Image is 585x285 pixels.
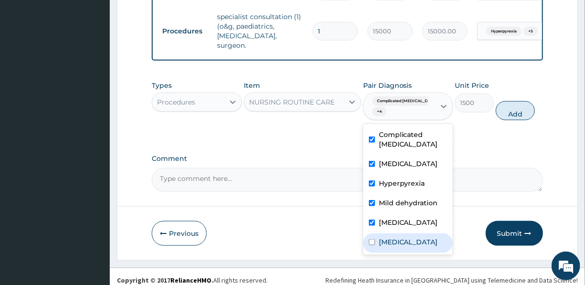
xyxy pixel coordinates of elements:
[379,237,438,247] label: [MEDICAL_DATA]
[379,159,438,169] label: [MEDICAL_DATA]
[496,101,535,120] button: Add
[379,218,438,227] label: [MEDICAL_DATA]
[170,276,211,285] a: RelianceHMO
[5,186,182,220] textarea: Type your message and hit 'Enter'
[372,107,387,116] span: + 4
[379,198,438,208] label: Mild dehydration
[379,179,425,188] label: Hyperpyrexia
[486,27,522,36] span: Hyperpyrexia
[117,276,213,285] strong: Copyright © 2017 .
[379,130,447,149] label: Complicated [MEDICAL_DATA]
[325,275,578,285] div: Redefining Heath Insurance in [GEOGRAPHIC_DATA] using Telemedicine and Data Science!
[50,53,160,66] div: Chat with us now
[212,7,308,55] td: specialist consultation (1) (o&g, paediatrics, [MEDICAL_DATA], surgeon.
[486,221,543,246] button: Submit
[249,97,334,107] div: NURSING ROUTINE CARE
[152,155,543,163] label: Comment
[157,97,195,107] div: Procedures
[157,22,212,40] td: Procedures
[363,81,412,90] label: Pair Diagnosis
[372,96,443,106] span: Complicated [MEDICAL_DATA]
[152,221,207,246] button: Previous
[523,27,538,36] span: + 5
[55,83,132,179] span: We're online!
[455,81,489,90] label: Unit Price
[152,82,172,90] label: Types
[244,81,260,90] label: Item
[18,48,39,72] img: d_794563401_company_1708531726252_794563401
[157,5,179,28] div: Minimize live chat window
